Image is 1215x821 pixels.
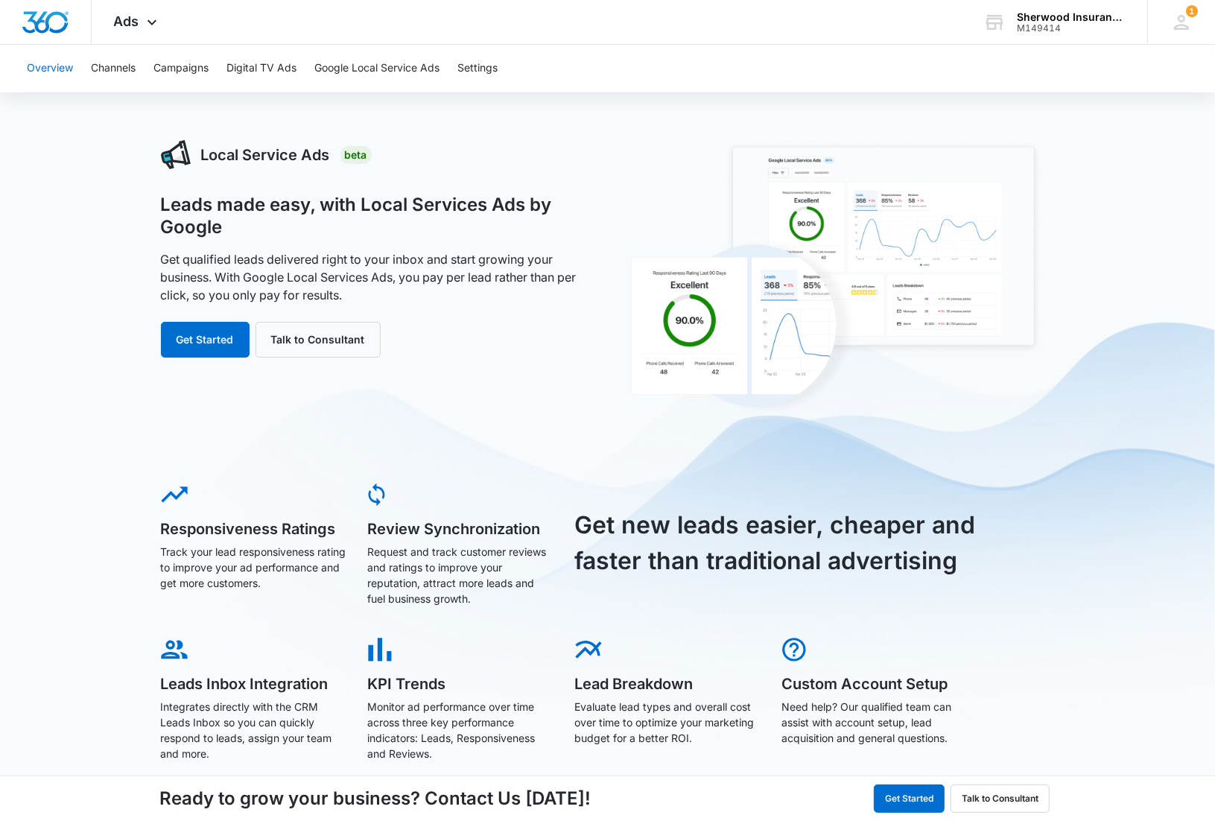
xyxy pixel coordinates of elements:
button: Get Started [874,784,945,813]
p: Track your lead responsiveness rating to improve your ad performance and get more customers. [161,544,347,591]
div: notifications count [1186,5,1198,17]
h5: Leads Inbox Integration [161,676,347,691]
div: Beta [340,146,372,164]
div: account name [1017,11,1126,23]
button: Digital TV Ads [226,45,296,92]
h3: Local Service Ads [201,144,330,166]
button: Channels [91,45,136,92]
button: Campaigns [153,45,209,92]
h5: Review Synchronization [368,522,554,536]
p: Request and track customer reviews and ratings to improve your reputation, attract more leads and... [368,544,554,606]
span: 1 [1186,5,1198,17]
p: Monitor ad performance over time across three key performance indicators: Leads, Responsiveness a... [368,699,554,761]
p: Need help? Our qualified team can assist with account setup, lead acquisition and general questions. [782,699,968,746]
button: Talk to Consultant [256,322,381,358]
p: Evaluate lead types and overall cost over time to optimize your marketing budget for a better ROI. [575,699,761,746]
button: Get Started [161,322,250,358]
button: Talk to Consultant [951,784,1050,813]
button: Settings [457,45,498,92]
div: account id [1017,23,1126,34]
h1: Leads made easy, with Local Services Ads by Google [161,194,591,238]
h4: Ready to grow your business? Contact Us [DATE]! [159,785,591,812]
h5: Custom Account Setup [782,676,968,691]
h5: KPI Trends [368,676,554,691]
h5: Responsiveness Ratings [161,522,347,536]
span: Ads [114,13,139,29]
h5: Lead Breakdown [575,676,761,691]
button: Google Local Service Ads [314,45,440,92]
p: Integrates directly with the CRM Leads Inbox so you can quickly respond to leads, assign your tea... [161,699,347,761]
button: Overview [27,45,73,92]
p: Get qualified leads delivered right to your inbox and start growing your business. With Google Lo... [161,250,591,304]
h3: Get new leads easier, cheaper and faster than traditional advertising [575,507,994,579]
